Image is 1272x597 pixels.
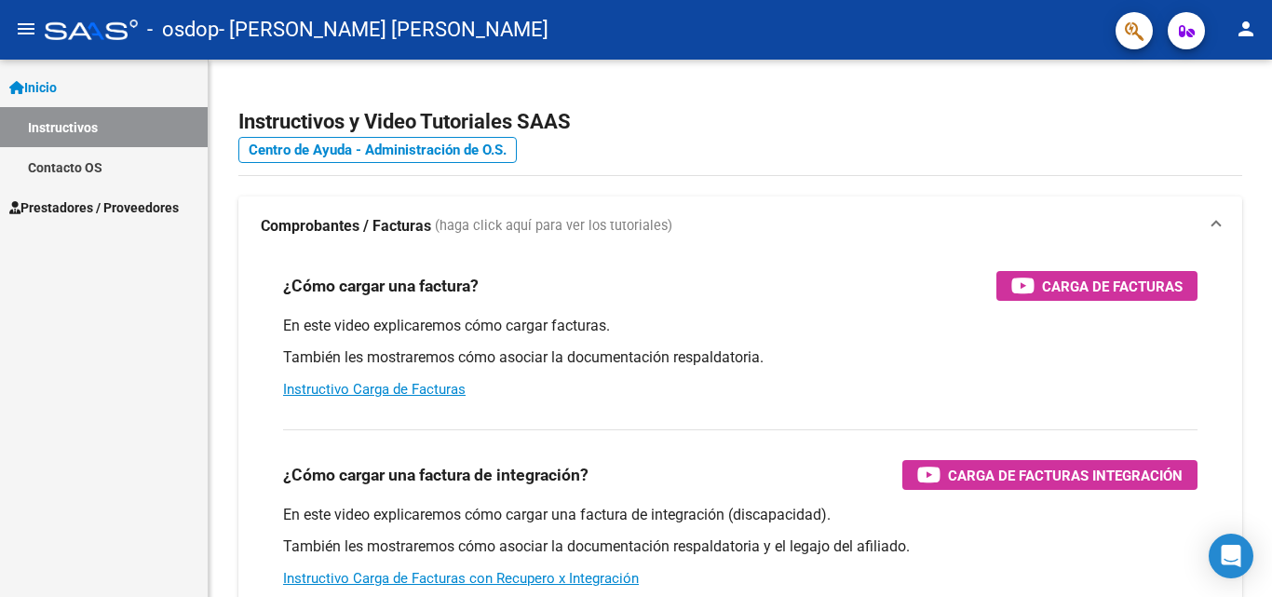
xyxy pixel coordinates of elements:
[283,273,479,299] h3: ¿Cómo cargar una factura?
[283,347,1198,368] p: También les mostraremos cómo asociar la documentación respaldatoria.
[9,197,179,218] span: Prestadores / Proveedores
[996,271,1198,301] button: Carga de Facturas
[902,460,1198,490] button: Carga de Facturas Integración
[283,316,1198,336] p: En este video explicaremos cómo cargar facturas.
[15,18,37,40] mat-icon: menu
[219,9,548,50] span: - [PERSON_NAME] [PERSON_NAME]
[948,464,1183,487] span: Carga de Facturas Integración
[283,381,466,398] a: Instructivo Carga de Facturas
[9,77,57,98] span: Inicio
[435,216,672,237] span: (haga click aquí para ver los tutoriales)
[283,462,589,488] h3: ¿Cómo cargar una factura de integración?
[238,197,1242,256] mat-expansion-panel-header: Comprobantes / Facturas (haga click aquí para ver los tutoriales)
[283,570,639,587] a: Instructivo Carga de Facturas con Recupero x Integración
[238,137,517,163] a: Centro de Ayuda - Administración de O.S.
[261,216,431,237] strong: Comprobantes / Facturas
[147,9,219,50] span: - osdop
[283,536,1198,557] p: También les mostraremos cómo asociar la documentación respaldatoria y el legajo del afiliado.
[1235,18,1257,40] mat-icon: person
[283,505,1198,525] p: En este video explicaremos cómo cargar una factura de integración (discapacidad).
[1042,275,1183,298] span: Carga de Facturas
[238,104,1242,140] h2: Instructivos y Video Tutoriales SAAS
[1209,534,1253,578] div: Open Intercom Messenger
